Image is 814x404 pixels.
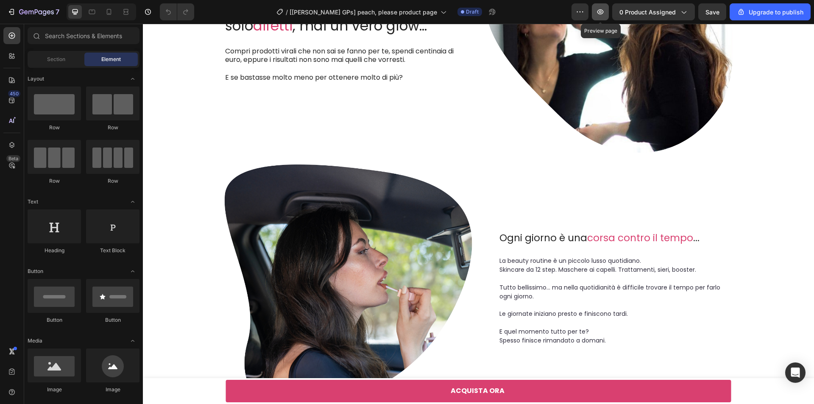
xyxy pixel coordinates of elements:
[286,8,288,17] span: /
[82,23,315,41] p: Compri prodotti virali che non sai se fanno per te, spendi centinaia di euro, eppure i risultati ...
[28,267,43,275] span: Button
[126,265,139,278] span: Toggle open
[357,304,446,312] span: E quel momento tutto per te?
[47,56,65,63] span: Section
[737,8,803,17] div: Upgrade to publish
[82,50,315,59] p: E se bastasse molto meno per ottenere molto di più?
[126,195,139,209] span: Toggle open
[357,286,485,294] span: Le giornate iniziano presto e finiscono tardi.
[86,247,139,254] div: Text Block
[86,386,139,393] div: Image
[444,207,550,221] span: corsa contro il tempo
[28,27,139,44] input: Search Sections & Elements
[143,24,814,404] iframe: Design area
[28,316,81,324] div: Button
[612,3,695,20] button: 0 product assigned
[28,198,38,206] span: Text
[698,3,726,20] button: Save
[785,362,806,383] div: Open Intercom Messenger
[28,177,81,185] div: Row
[86,124,139,131] div: Row
[28,124,81,131] div: Row
[81,141,329,389] img: gempages_514082517704246118-48e0312a-c7ce-4451-8792-2cfc425fc6ee.webp
[466,8,479,16] span: Draft
[8,90,20,97] div: 450
[357,259,577,277] span: Tutto bellissimo... ma nella quotidianità è difficile trovare il tempo per farlo ogni giorno.
[126,72,139,86] span: Toggle open
[356,207,590,222] h2: Ogni giorno è una ...
[3,3,63,20] button: 7
[86,316,139,324] div: Button
[86,177,139,185] div: Row
[308,361,362,373] div: ACQUISTA ORA
[357,242,553,250] span: Skincare da 12 step. Maschere ai capelli. Trattamenti, sieri, booster.
[357,233,498,241] span: La beauty routine è un piccolo lusso quotidiano.
[730,3,811,20] button: Upgrade to publish
[619,8,676,17] span: 0 product assigned
[28,337,42,345] span: Media
[28,75,44,83] span: Layout
[126,334,139,348] span: Toggle open
[56,7,59,17] p: 7
[160,3,194,20] div: Undo/Redo
[28,247,81,254] div: Heading
[705,8,719,16] span: Save
[357,312,463,321] span: Spesso finisce rimandato a domani.
[28,386,81,393] div: Image
[101,56,121,63] span: Element
[6,155,20,162] div: Beta
[290,8,437,17] span: [[PERSON_NAME] GPs] peach, please product page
